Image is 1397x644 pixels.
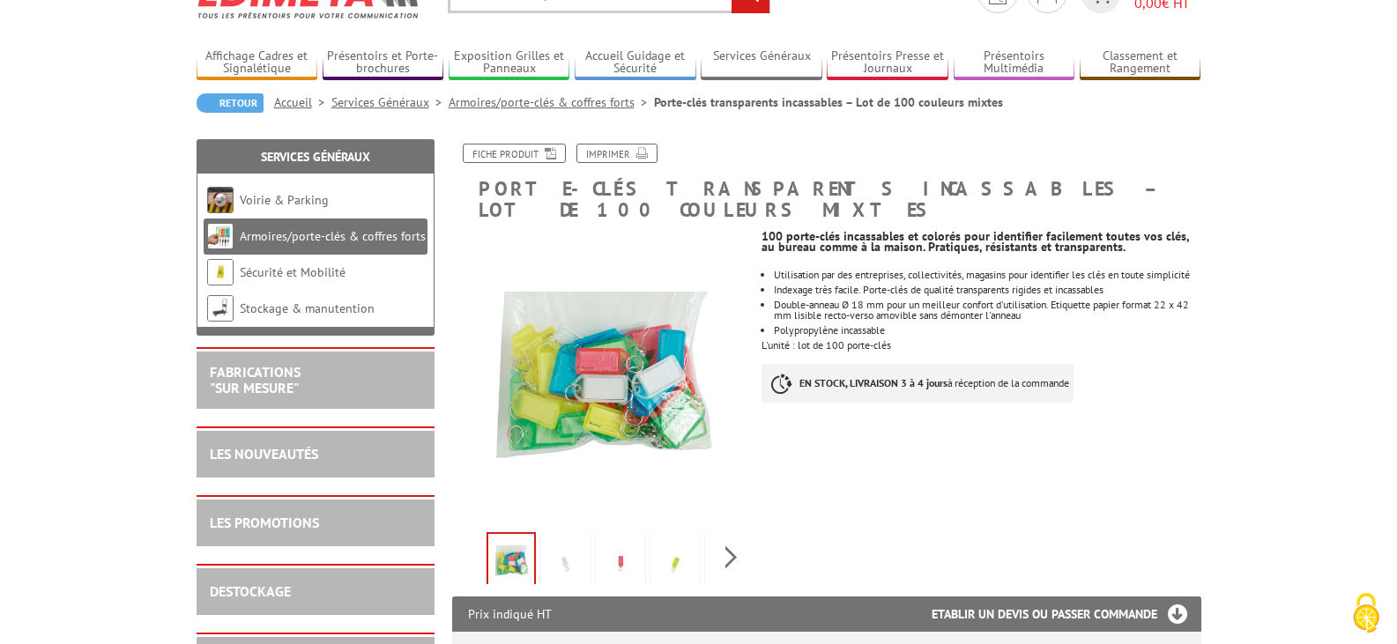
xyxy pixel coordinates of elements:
a: Affichage Cadres et Signalétique [197,48,318,78]
img: porte_cles_320002.jpg [488,534,534,588]
a: Armoires/porte-clés & coffres forts [240,228,426,244]
img: 322502_porte-cles_blancs.jpg [545,536,587,590]
img: porte_cles_320002.jpg [452,229,749,526]
h3: Etablir un devis ou passer commande [932,596,1201,632]
a: Services Généraux [261,149,370,165]
a: Présentoirs Multimédia [954,48,1075,78]
img: 322505_porte-cles_verts.jpg [709,536,751,590]
a: LES NOUVEAUTÉS [210,445,318,463]
a: FABRICATIONS"Sur Mesure" [210,363,301,396]
a: Sécurité et Mobilité [240,264,346,280]
a: Retour [197,93,264,113]
a: Présentoirs et Porte-brochures [323,48,444,78]
li: Polypropylène incassable [774,325,1200,336]
h1: Porte-clés transparents incassables – Lot de 100 couleurs mixtes [439,144,1215,220]
p: Prix indiqué HT [468,596,552,632]
a: Fiche produit [463,144,566,163]
img: Cookies (fenêtre modale) [1344,591,1388,635]
strong: 100 porte-clés incassables et colorés pour identifier facilement toutes vos clés, au bureau comme... [762,228,1189,255]
div: L'unité : lot de 100 porte-clés [762,220,1214,420]
a: Classement et Rangement [1080,48,1201,78]
li: Indexage très facile. Porte-clés de qualité transparents rigides et incassables [774,285,1200,295]
a: Armoires/porte-clés & coffres forts [449,94,654,110]
button: Cookies (fenêtre modale) [1335,584,1397,644]
a: DESTOCKAGE [210,582,291,600]
img: 322503_porte-cles_rouges.jpg [599,536,642,590]
li: Double-anneau Ø 18 mm pour un meilleur confort d'utilisation. Etiquette papier format 22 x 42 mm ... [774,300,1200,321]
p: à réception de la commande [762,364,1074,403]
img: Sécurité et Mobilité [207,259,234,285]
a: Stockage & manutention [240,300,375,316]
a: Services Généraux [331,94,449,110]
li: Porte-clés transparents incassables – Lot de 100 couleurs mixtes [654,93,1003,111]
a: Imprimer [576,144,658,163]
a: Services Généraux [701,48,822,78]
img: Armoires/porte-clés & coffres forts [207,223,234,249]
a: LES PROMOTIONS [210,514,319,531]
img: Stockage & manutention [207,295,234,322]
a: Accueil [274,94,331,110]
li: Utilisation par des entreprises, collectivités, magasins pour identifier les clés en toute simpli... [774,270,1200,280]
img: Voirie & Parking [207,187,234,213]
a: Présentoirs Presse et Journaux [827,48,948,78]
a: Exposition Grilles et Panneaux [449,48,570,78]
img: 322504_porte-cles_jaunes.jpg [654,536,696,590]
span: Next [723,543,739,572]
strong: EN STOCK, LIVRAISON 3 à 4 jours [799,376,947,389]
a: Accueil Guidage et Sécurité [575,48,696,78]
a: Voirie & Parking [240,192,329,208]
